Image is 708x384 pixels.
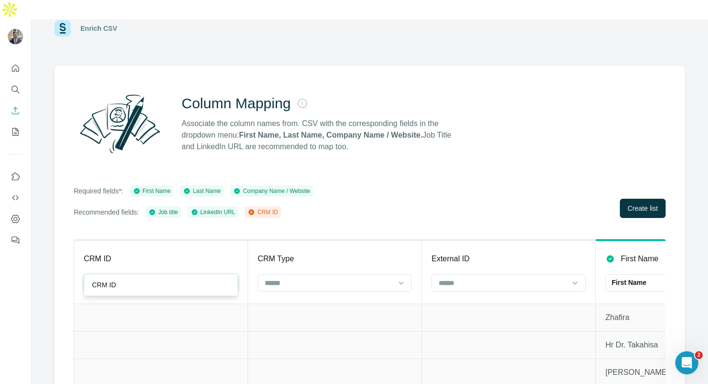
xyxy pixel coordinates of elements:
p: CRM ID [84,253,111,265]
p: First Name [621,253,658,265]
p: Associate the column names from. CSV with the corresponding fields in the dropdown menu: Job Titl... [182,118,460,153]
button: Quick start [8,60,23,77]
button: Enrich CSV [8,102,23,119]
p: External ID [432,253,470,265]
p: Recommended fields: [74,207,139,217]
p: First Name [612,278,646,287]
img: Surfe Illustration - Column Mapping [74,89,166,158]
div: LinkedIn URL [191,208,236,217]
div: Company Name / Website [233,187,310,195]
button: Dashboard [8,210,23,228]
button: My lists [8,123,23,141]
p: CRM Type [258,253,294,265]
button: Use Surfe API [8,189,23,206]
button: Create list [620,199,666,218]
img: Surfe Logo [54,20,71,37]
p: Required fields*: [74,186,123,196]
span: 2 [695,351,703,359]
div: Enrich CSV [80,24,117,33]
div: First Name [133,187,171,195]
strong: First Name, Last Name, Company Name / Website. [239,131,422,139]
button: Feedback [8,231,23,249]
span: Create list [628,204,658,213]
iframe: Intercom live chat [675,351,698,374]
h2: Column Mapping [182,95,291,112]
p: CRM ID [92,280,116,290]
button: Search [8,81,23,98]
div: Job title [148,208,178,217]
div: CRM ID [248,208,278,217]
img: Avatar [8,29,23,44]
div: Last Name [183,187,221,195]
button: Use Surfe on LinkedIn [8,168,23,185]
